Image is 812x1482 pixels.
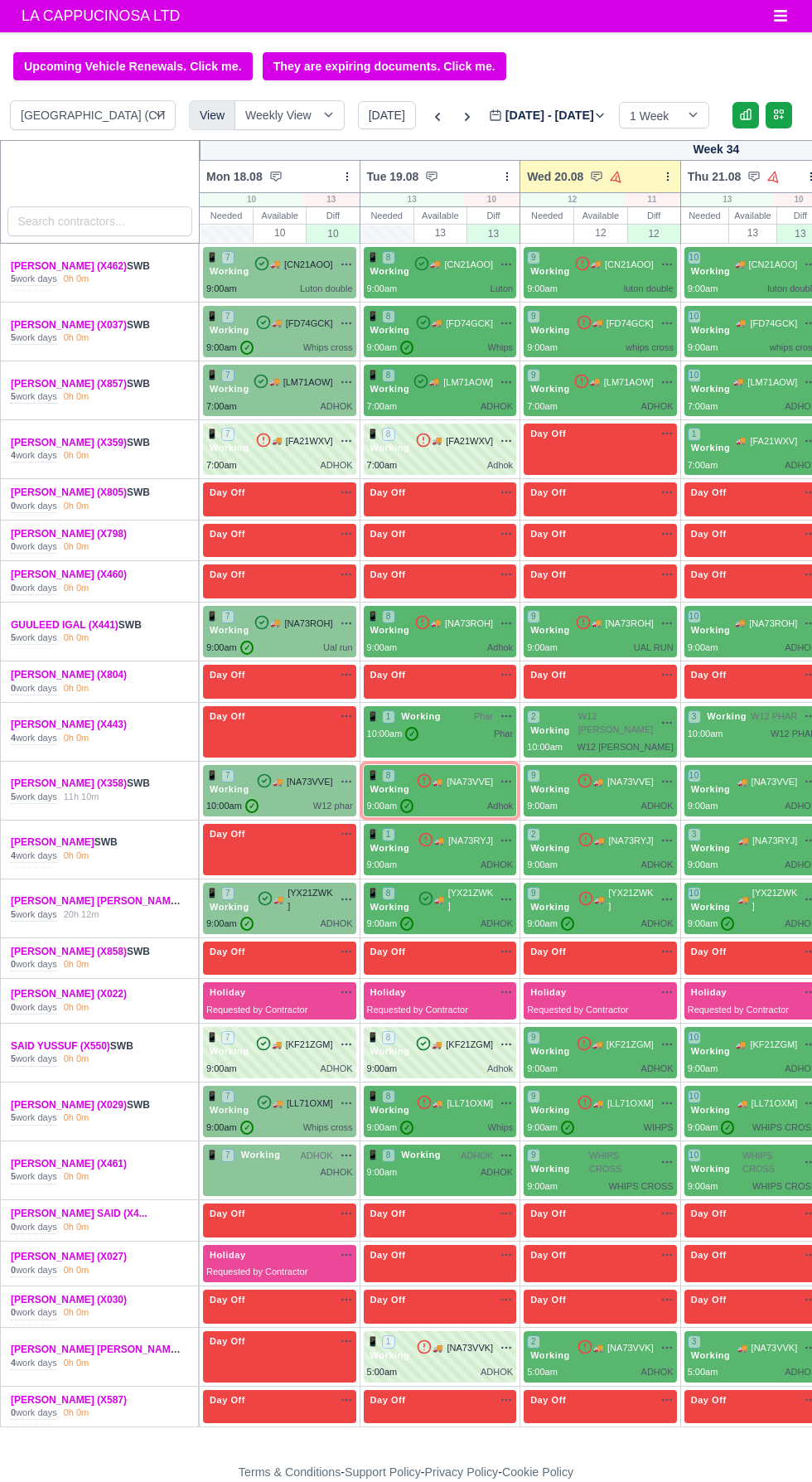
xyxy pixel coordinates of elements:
[527,310,540,323] span: 9
[64,1264,89,1277] div: 0h 0m
[628,207,680,224] div: Diff
[752,775,798,789] span: [NA73VVE]
[747,375,797,390] span: [LM71AOW]
[11,1251,127,1262] a: [PERSON_NAME] (X027)
[11,632,16,642] strong: 5
[432,317,442,329] span: 🚚
[607,1038,654,1052] span: [KF21ZGM]
[64,850,89,863] div: 0h 0m
[467,224,520,243] div: 13
[367,487,409,498] span: Day Off
[11,541,16,551] strong: 0
[11,1208,147,1219] a: [PERSON_NAME] SAID (X4...
[752,834,797,848] span: [NA73RYJ]
[446,434,493,448] span: [FA21WXV]
[206,624,253,636] span: Working
[447,1097,493,1111] span: [LL71OXM]
[608,886,653,913] span: [YX21ZWK ]
[489,106,606,125] label: [DATE] - [DATE]
[221,769,234,782] span: 7
[206,168,263,185] span: Mon 18.08
[64,390,89,404] div: 0h 0m
[382,310,395,323] span: 8
[367,528,409,540] span: Day Off
[206,252,219,262] span: 📱
[688,528,730,540] span: Day Off
[11,1394,127,1406] a: [PERSON_NAME] (X587)
[520,193,624,206] div: 12
[11,1040,110,1052] a: SAID YUSSUF (X550)
[520,207,573,224] div: Needed
[448,834,493,848] span: [NA73RYJ]
[286,434,333,448] span: [FA21WXV]
[752,886,797,913] span: [YX21ZWK ]
[607,317,654,331] span: [FD74GCK]
[605,258,654,272] span: [CN21AOO]
[527,528,569,540] span: Day Off
[414,224,466,241] div: 13
[307,224,359,243] div: 10
[527,265,573,277] span: Working
[481,400,513,414] div: ADHOK
[688,168,742,185] span: Thu 21.08
[206,282,237,296] div: 9:00am
[367,429,379,438] span: 📱
[527,624,573,636] span: Working
[367,569,409,580] span: Day Off
[11,836,94,848] a: [PERSON_NAME]
[750,1038,797,1052] span: [KF21ZGM]
[206,458,237,472] div: 7:00am
[527,487,569,498] span: Day Off
[527,710,540,724] span: 2
[11,318,183,332] div: SWB
[286,317,333,331] span: [FD74GCK]
[752,1097,798,1111] span: [LL71OXM]
[11,378,127,390] a: [PERSON_NAME] (X857)
[527,669,569,680] span: Day Off
[382,251,395,264] span: 8
[447,1341,493,1355] span: [NA73VVK]
[358,101,416,129] button: [DATE]
[681,207,729,224] div: Needed
[239,1465,341,1479] a: Terms & Conditions
[487,458,513,472] div: Adhok
[367,168,419,185] span: Tue 19.08
[527,569,569,580] span: Day Off
[448,886,493,913] span: [YX21ZWK ]
[11,436,183,450] div: SWB
[750,434,797,448] span: [FA21WXV]
[323,641,352,655] div: Ual run
[432,434,442,447] span: 🚚
[11,619,118,631] a: GUULEED IGAL (X441)
[382,710,395,724] span: 1
[64,540,89,554] div: 0h 0m
[527,724,573,736] span: Working
[367,727,419,741] div: 10:00am
[634,641,674,655] div: UAL RUN
[464,193,520,206] div: 10
[487,641,513,655] div: Adhok
[11,377,183,391] div: SWB
[491,282,514,296] div: Luton
[729,207,776,224] div: Available
[527,251,540,264] span: 9
[527,400,558,414] div: 7:00am
[206,528,249,540] span: Day Off
[367,641,398,655] div: 9:00am
[367,311,379,321] span: 📱
[64,273,89,286] div: 0h 0m
[64,1111,89,1125] div: 0h 0m
[688,282,718,296] div: 9:00am
[221,369,234,382] span: 7
[64,1407,89,1420] div: 0h 0m
[206,710,249,722] span: Day Off
[206,311,219,321] span: 📱
[688,251,701,264] span: 10
[626,341,673,355] div: whips cross
[206,569,249,580] span: Day Off
[681,193,774,206] div: 13
[367,265,413,277] span: Working
[11,450,16,460] strong: 4
[688,487,730,498] span: Day Off
[64,1053,89,1066] div: 0h 0m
